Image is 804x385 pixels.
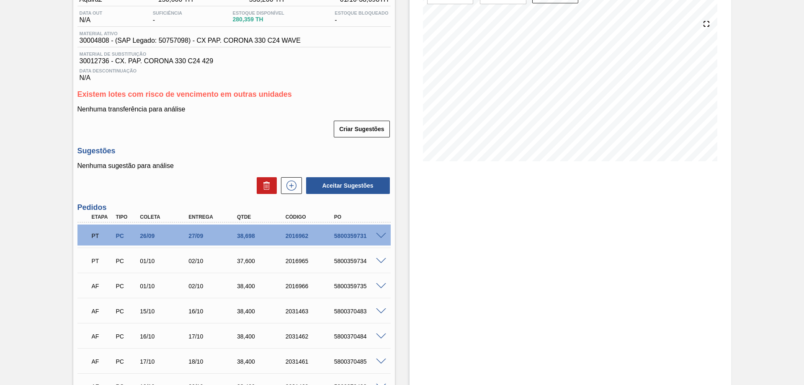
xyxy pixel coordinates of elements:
div: Criar Sugestões [335,120,390,138]
div: PO [332,214,387,220]
div: 2031463 [283,308,338,315]
div: Pedido de Compra [113,308,139,315]
div: 5800359735 [332,283,387,289]
div: Aguardando Faturamento [90,302,115,320]
div: Código [283,214,338,220]
span: Data out [80,10,103,16]
div: 26/09/2025 [138,233,192,239]
div: 38,698 [235,233,289,239]
div: Entrega [186,214,241,220]
div: Pedido de Compra [113,358,139,365]
div: Pedido de Compra [113,258,139,264]
div: Aguardando Faturamento [90,352,115,371]
div: 5800370483 [332,308,387,315]
span: 30012736 - CX. PAP. CORONA 330 C24 429 [80,57,389,65]
span: Data Descontinuação [80,68,389,73]
div: Aguardando Faturamento [90,277,115,295]
span: Existem lotes com risco de vencimento em outras unidades [77,90,292,98]
h3: Sugestões [77,147,391,155]
div: - [332,10,390,24]
div: - [151,10,184,24]
span: Estoque Bloqueado [335,10,388,16]
div: 5800359731 [332,233,387,239]
div: 16/10/2025 [138,333,192,340]
div: 2016965 [283,258,338,264]
div: Pedido em Trânsito [90,252,115,270]
div: 01/10/2025 [138,283,192,289]
div: 38,400 [235,358,289,365]
div: 38,400 [235,333,289,340]
div: 02/10/2025 [186,258,241,264]
button: Aceitar Sugestões [306,177,390,194]
div: 01/10/2025 [138,258,192,264]
div: Pedido em Trânsito [90,227,115,245]
p: Nenhuma transferência para análise [77,106,391,113]
span: 30004808 - (SAP Legado: 50757098) - CX PAP. CORONA 330 C24 WAVE [80,37,301,44]
div: Nova sugestão [277,177,302,194]
div: 5800370485 [332,358,387,365]
span: Material ativo [80,31,301,36]
div: 2031461 [283,358,338,365]
div: Pedido de Compra [113,233,139,239]
p: PT [92,258,113,264]
div: Qtde [235,214,289,220]
div: Excluir Sugestões [253,177,277,194]
div: 15/10/2025 [138,308,192,315]
div: 2016966 [283,283,338,289]
div: Pedido de Compra [113,283,139,289]
p: AF [92,308,113,315]
p: AF [92,283,113,289]
p: AF [92,358,113,365]
div: N/A [77,65,391,82]
button: Criar Sugestões [334,121,389,137]
div: 2031462 [283,333,338,340]
div: 2016962 [283,233,338,239]
div: 38,400 [235,283,289,289]
div: 17/10/2025 [186,333,241,340]
div: Coleta [138,214,192,220]
div: 27/09/2025 [186,233,241,239]
div: Etapa [90,214,115,220]
div: 18/10/2025 [186,358,241,365]
p: Nenhuma sugestão para análise [77,162,391,170]
div: N/A [77,10,105,24]
div: Pedido de Compra [113,333,139,340]
p: AF [92,333,113,340]
div: 02/10/2025 [186,283,241,289]
div: 5800370484 [332,333,387,340]
span: Suficiência [153,10,182,16]
h3: Pedidos [77,203,391,212]
div: 37,600 [235,258,289,264]
span: Material de Substituição [80,52,389,57]
div: Aguardando Faturamento [90,327,115,346]
div: 17/10/2025 [138,358,192,365]
div: 5800359734 [332,258,387,264]
div: Tipo [113,214,139,220]
p: PT [92,233,113,239]
span: Estoque Disponível [233,10,284,16]
div: 38,400 [235,308,289,315]
span: 280,359 TH [233,16,284,23]
div: 16/10/2025 [186,308,241,315]
div: Aceitar Sugestões [302,176,391,195]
